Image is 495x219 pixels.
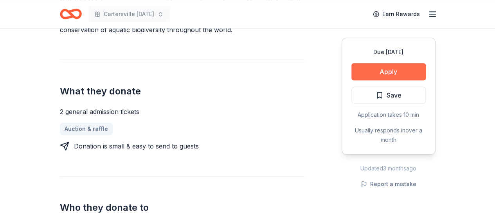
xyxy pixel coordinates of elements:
[351,87,426,104] button: Save
[351,126,426,145] div: Usually responds in over a month
[351,110,426,119] div: Application takes 10 min
[88,6,170,22] button: Cartersville [DATE]
[342,164,436,173] div: Updated 3 months ago
[60,123,113,135] a: Auction & raffle
[351,47,426,57] div: Due [DATE]
[74,141,199,151] div: Donation is small & easy to send to guests
[60,201,304,214] h2: Who they donate to
[60,85,304,98] h2: What they donate
[104,9,154,19] span: Cartersville [DATE]
[351,63,426,80] button: Apply
[387,90,401,100] span: Save
[361,179,416,189] button: Report a mistake
[368,7,425,21] a: Earn Rewards
[60,5,82,23] a: Home
[60,107,304,116] div: 2 general admission tickets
